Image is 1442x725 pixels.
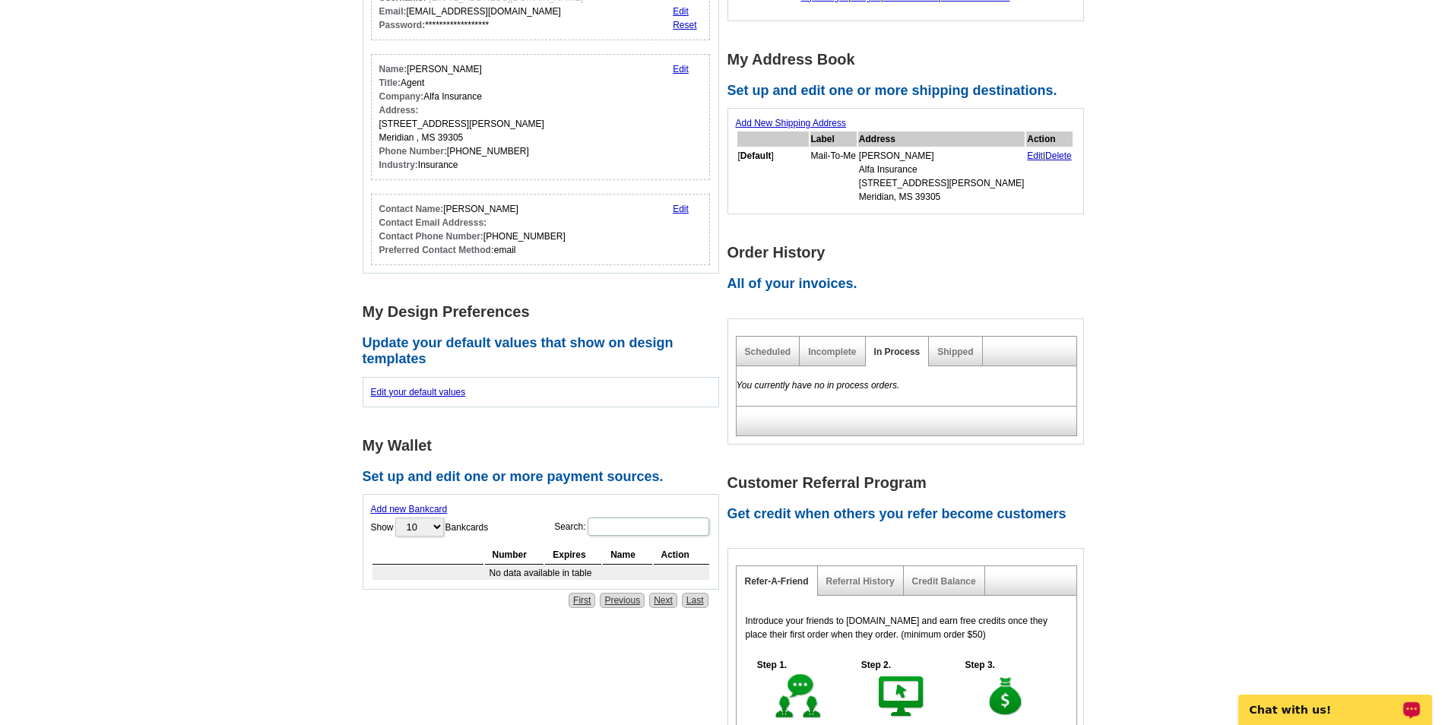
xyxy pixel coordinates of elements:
[937,347,973,357] a: Shipped
[727,475,1092,491] h1: Customer Referral Program
[853,658,898,672] h5: Step 2.
[379,78,401,88] strong: Title:
[772,672,825,722] img: step-1.gif
[727,245,1092,261] h1: Order History
[1228,677,1442,725] iframe: LiveChat chat widget
[727,506,1092,523] h2: Get credit when others you refer become customers
[980,672,1032,722] img: step-3.gif
[363,469,727,486] h2: Set up and edit one or more payment sources.
[745,576,809,587] a: Refer-A-Friend
[371,54,711,180] div: Your personal details.
[858,148,1025,204] td: [PERSON_NAME] Alfa Insurance [STREET_ADDRESS][PERSON_NAME] Meridian, MS 39305
[379,105,419,116] strong: Address:
[957,658,1003,672] h5: Step 3.
[371,516,489,538] label: Show Bankcards
[654,546,709,565] th: Action
[485,546,544,565] th: Number
[673,204,689,214] a: Edit
[379,64,407,74] strong: Name:
[912,576,976,587] a: Credit Balance
[808,347,856,357] a: Incomplete
[810,148,857,204] td: Mail-To-Me
[588,518,709,536] input: Search:
[395,518,444,537] select: ShowBankcards
[874,347,921,357] a: In Process
[682,593,708,608] a: Last
[379,62,544,172] div: [PERSON_NAME] Agent Alfa Insurance [STREET_ADDRESS][PERSON_NAME] Meridian , MS 39305 [PHONE_NUMBE...
[379,20,426,30] strong: Password:
[826,576,895,587] a: Referral History
[737,380,900,391] em: You currently have no in process orders.
[673,64,689,74] a: Edit
[603,546,651,565] th: Name
[1045,150,1072,161] a: Delete
[379,231,483,242] strong: Contact Phone Number:
[876,672,928,722] img: step-2.gif
[371,504,448,514] a: Add new Bankcard
[673,20,696,30] a: Reset
[727,52,1092,68] h1: My Address Book
[379,160,418,170] strong: Industry:
[379,202,566,257] div: [PERSON_NAME] [PHONE_NUMBER] email
[746,614,1067,641] p: Introduce your friends to [DOMAIN_NAME] and earn free credits once they place their first order w...
[1027,150,1043,161] a: Edit
[371,387,466,397] a: Edit your default values
[858,131,1025,147] th: Address
[673,6,689,17] a: Edit
[371,194,711,265] div: Who should we contact regarding order issues?
[649,593,677,608] a: Next
[569,593,595,608] a: First
[736,118,846,128] a: Add New Shipping Address
[379,204,444,214] strong: Contact Name:
[379,146,447,157] strong: Phone Number:
[554,516,710,537] label: Search:
[379,91,424,102] strong: Company:
[379,6,407,17] strong: Email:
[363,304,727,320] h1: My Design Preferences
[745,347,791,357] a: Scheduled
[363,335,727,368] h2: Update your default values that show on design templates
[750,658,795,672] h5: Step 1.
[600,593,645,608] a: Previous
[737,148,809,204] td: [ ]
[363,438,727,454] h1: My Wallet
[727,276,1092,293] h2: All of your invoices.
[379,217,487,228] strong: Contact Email Addresss:
[810,131,857,147] th: Label
[379,245,494,255] strong: Preferred Contact Method:
[740,150,772,161] b: Default
[372,566,709,580] td: No data available in table
[727,83,1092,100] h2: Set up and edit one or more shipping destinations.
[545,546,601,565] th: Expires
[1026,148,1073,204] td: |
[1026,131,1073,147] th: Action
